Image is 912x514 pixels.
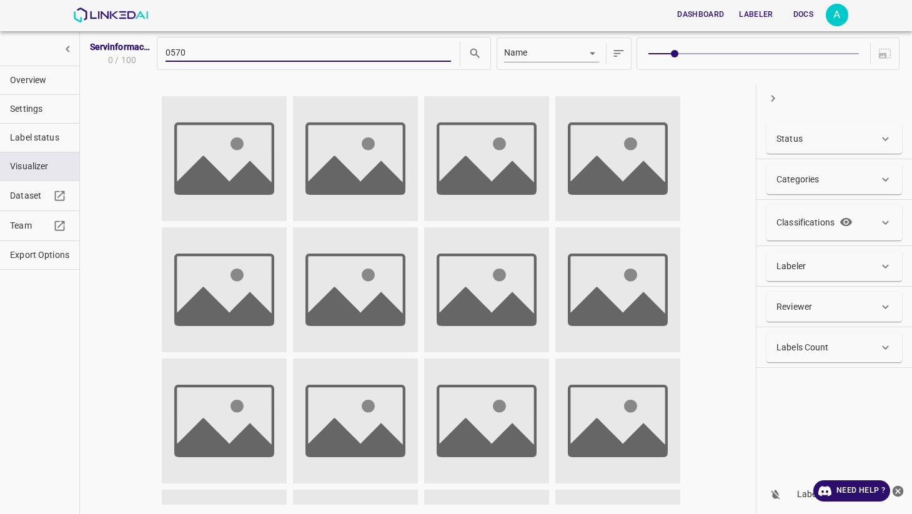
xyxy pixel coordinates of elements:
[734,4,778,25] button: Labeler
[783,4,823,25] button: Docs
[10,249,69,262] span: Export Options
[10,189,50,202] span: Dataset
[162,227,287,352] img: img_placeholder
[672,4,729,25] button: Dashboard
[162,96,287,221] img: img_placeholder
[609,41,628,67] button: sort
[293,96,418,221] img: img_placeholder
[826,4,848,26] button: Open settings
[555,358,680,483] img: img_placeholder
[731,2,780,27] a: Labeler
[555,227,680,352] img: img_placeholder
[555,96,680,221] img: img_placeholder
[670,2,731,27] a: Dashboard
[10,219,50,232] span: Team
[166,46,451,62] input: Name
[424,96,549,221] img: img_placeholder
[781,2,826,27] a: Docs
[293,358,418,483] img: img_placeholder
[162,358,287,483] img: img_placeholder
[10,74,69,87] span: Overview
[424,358,549,483] img: img_placeholder
[813,480,890,502] a: Need Help ?
[424,227,549,352] img: img_placeholder
[465,44,485,63] button: search
[504,46,599,62] div: Name
[10,131,69,144] span: Label status
[90,41,152,54] span: Servinformación_Arandanos_2025_GUINDA
[10,102,69,116] span: Settings
[106,54,136,67] span: 0 / 100
[10,160,69,173] span: Visualizer
[293,227,418,352] img: img_placeholder
[56,37,79,61] button: show more
[826,4,848,26] div: A
[890,480,906,502] button: close-help
[73,7,149,22] img: LinkedAI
